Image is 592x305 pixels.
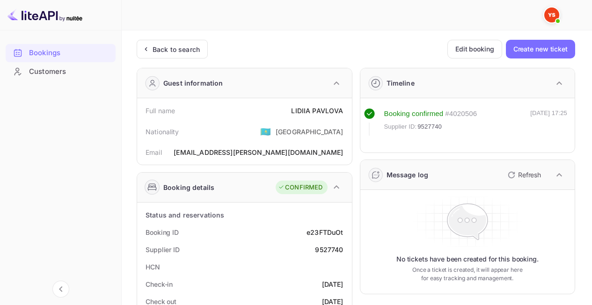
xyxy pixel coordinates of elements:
div: HCN [146,262,160,272]
button: Create new ticket [506,40,575,58]
div: Nationality [146,127,179,137]
div: Back to search [153,44,200,54]
div: [GEOGRAPHIC_DATA] [276,127,344,137]
div: Customers [6,63,116,81]
div: Message log [387,170,429,180]
p: No tickets have been created for this booking. [396,254,539,264]
div: LIDIIA PAVLOVA [291,106,343,116]
div: Bookings [6,44,116,62]
a: Bookings [6,44,116,61]
div: Booking ID [146,227,179,237]
div: CONFIRMED [278,183,322,192]
p: Refresh [518,170,541,180]
div: # 4020506 [445,109,477,119]
img: LiteAPI logo [7,7,82,22]
div: e23FTDuOt [307,227,343,237]
span: United States [260,123,271,140]
div: [DATE] 17:25 [530,109,567,136]
button: Collapse navigation [52,281,69,298]
div: Supplier ID [146,245,180,254]
div: Booking details [163,182,214,192]
button: Edit booking [447,40,502,58]
div: Guest information [163,78,223,88]
div: Status and reservations [146,210,224,220]
div: Email [146,147,162,157]
div: 9527740 [315,245,343,254]
div: Check-in [146,279,173,289]
div: Booking confirmed [384,109,444,119]
span: Supplier ID: [384,122,417,131]
div: Timeline [387,78,415,88]
a: Customers [6,63,116,80]
img: Yandex Support [544,7,559,22]
span: 9527740 [417,122,442,131]
div: Full name [146,106,175,116]
div: Bookings [29,48,111,58]
div: [EMAIL_ADDRESS][PERSON_NAME][DOMAIN_NAME] [174,147,343,157]
button: Refresh [502,167,545,182]
div: [DATE] [322,279,344,289]
div: Customers [29,66,111,77]
p: Once a ticket is created, it will appear here for easy tracking and management. [410,266,524,283]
